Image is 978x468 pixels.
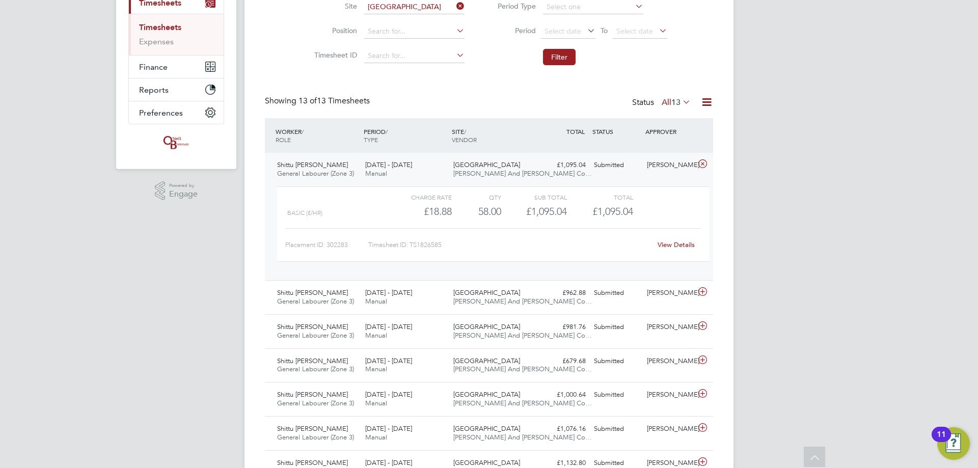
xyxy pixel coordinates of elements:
span: VENDOR [452,135,477,144]
div: [PERSON_NAME] [643,319,696,336]
div: STATUS [590,122,643,141]
span: / [302,127,304,135]
div: £1,000.64 [537,387,590,403]
div: [PERSON_NAME] [643,421,696,437]
span: Manual [365,365,387,373]
div: WORKER [273,122,361,149]
span: [GEOGRAPHIC_DATA] [453,356,520,365]
div: Total [567,191,633,203]
div: Submitted [590,387,643,403]
span: Basic (£/HR) [287,209,322,216]
button: Open Resource Center, 11 new notifications [937,427,970,460]
div: Status [632,96,693,110]
span: 13 [671,97,681,107]
span: General Labourer (Zone 3) [277,169,354,178]
div: £1,095.04 [501,203,567,220]
span: [PERSON_NAME] And [PERSON_NAME] Co… [453,297,592,306]
div: [PERSON_NAME] [643,157,696,174]
span: Reports [139,85,169,95]
span: General Labourer (Zone 3) [277,399,354,407]
span: TOTAL [566,127,585,135]
a: Expenses [139,37,174,46]
span: [PERSON_NAME] And [PERSON_NAME] Co… [453,169,592,178]
span: General Labourer (Zone 3) [277,365,354,373]
span: [DATE] - [DATE] [365,322,412,331]
div: Showing [265,96,372,106]
label: Site [311,2,357,11]
div: Submitted [590,421,643,437]
label: Timesheet ID [311,50,357,60]
span: [GEOGRAPHIC_DATA] [453,458,520,467]
div: £981.76 [537,319,590,336]
span: Shittu [PERSON_NAME] [277,458,348,467]
span: Powered by [169,181,198,190]
span: [DATE] - [DATE] [365,390,412,399]
span: [DATE] - [DATE] [365,288,412,297]
div: Placement ID: 302283 [285,237,368,253]
span: £1,095.04 [592,205,633,217]
span: [PERSON_NAME] And [PERSON_NAME] Co… [453,433,592,442]
button: Preferences [129,101,224,124]
div: £679.68 [537,353,590,370]
div: Timesheet ID: TS1826585 [368,237,651,253]
label: All [662,97,691,107]
span: Manual [365,331,387,340]
span: ROLE [276,135,291,144]
span: [GEOGRAPHIC_DATA] [453,390,520,399]
a: View Details [658,240,695,249]
div: 11 [937,434,946,448]
span: 13 of [298,96,317,106]
a: Go to home page [128,134,224,151]
span: [DATE] - [DATE] [365,424,412,433]
span: Shittu [PERSON_NAME] [277,322,348,331]
span: Manual [365,433,387,442]
label: Period Type [490,2,536,11]
div: [PERSON_NAME] [643,387,696,403]
span: TYPE [364,135,378,144]
div: APPROVER [643,122,696,141]
div: Submitted [590,157,643,174]
span: Select date [616,26,653,36]
div: Sub Total [501,191,567,203]
span: [PERSON_NAME] And [PERSON_NAME] Co… [453,365,592,373]
span: Shittu [PERSON_NAME] [277,390,348,399]
div: £1,095.04 [537,157,590,174]
span: [PERSON_NAME] And [PERSON_NAME] Co… [453,399,592,407]
div: 58.00 [452,203,501,220]
input: Search for... [364,49,465,63]
div: [PERSON_NAME] [643,353,696,370]
span: Engage [169,190,198,199]
span: Manual [365,297,387,306]
span: General Labourer (Zone 3) [277,297,354,306]
div: [PERSON_NAME] [643,285,696,301]
div: QTY [452,191,501,203]
span: Shittu [PERSON_NAME] [277,424,348,433]
span: [GEOGRAPHIC_DATA] [453,288,520,297]
a: Timesheets [139,22,181,32]
button: Finance [129,56,224,78]
div: Submitted [590,319,643,336]
span: Shittu [PERSON_NAME] [277,160,348,169]
div: SITE [449,122,537,149]
span: Select date [545,26,581,36]
span: To [597,24,611,37]
span: Shittu [PERSON_NAME] [277,356,348,365]
span: General Labourer (Zone 3) [277,433,354,442]
span: General Labourer (Zone 3) [277,331,354,340]
input: Search for... [364,24,465,39]
div: PERIOD [361,122,449,149]
span: / [464,127,466,135]
span: [DATE] - [DATE] [365,458,412,467]
span: Manual [365,169,387,178]
span: [DATE] - [DATE] [365,160,412,169]
span: Manual [365,399,387,407]
span: 13 Timesheets [298,96,370,106]
div: Submitted [590,285,643,301]
a: Powered byEngage [155,181,198,201]
span: Finance [139,62,168,72]
span: Shittu [PERSON_NAME] [277,288,348,297]
span: [PERSON_NAME] And [PERSON_NAME] Co… [453,331,592,340]
div: Timesheets [129,14,224,55]
div: £962.88 [537,285,590,301]
div: £18.88 [386,203,452,220]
